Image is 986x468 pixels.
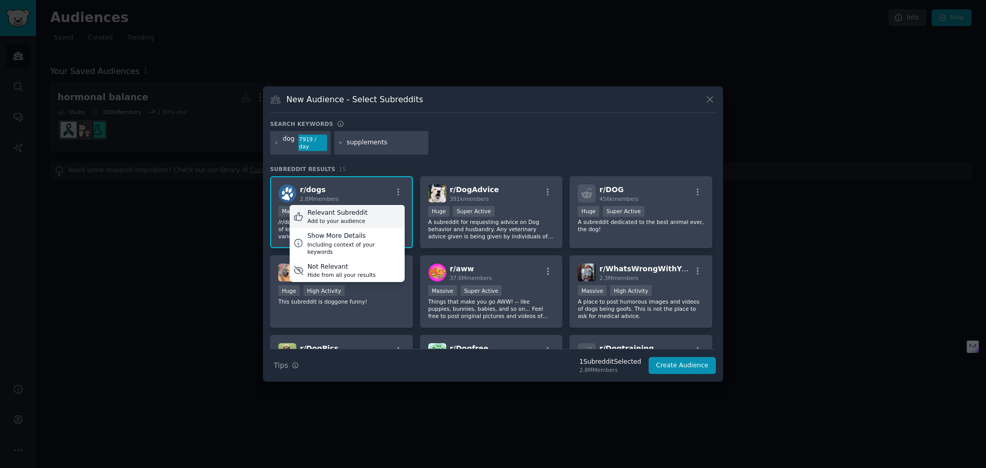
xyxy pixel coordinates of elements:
[599,185,623,194] span: r/ DOG
[599,275,638,281] span: 2.3M members
[270,357,302,375] button: Tips
[283,135,295,151] div: dog
[428,218,555,240] p: A subreddit for requesting advice on Dog behavior and husbandry. Any veterinary advice given is b...
[461,285,502,296] div: Super Active
[270,120,333,127] h3: Search keywords
[428,206,450,217] div: Huge
[307,241,401,255] div: Including context of your keywords
[278,264,296,282] img: FunnyDogVideos
[579,366,641,373] div: 2.8M Members
[453,206,495,217] div: Super Active
[308,271,376,278] div: Hide from all your results
[270,165,335,173] span: Subreddit Results
[287,94,423,105] h3: New Audience - Select Subreddits
[339,166,346,172] span: 15
[298,135,327,151] div: 7919 / day
[308,217,368,224] div: Add to your audience
[278,184,296,202] img: dogs
[599,344,654,352] span: r/ Dogtraining
[308,263,376,272] div: Not Relevant
[610,285,652,296] div: High Activity
[347,138,425,147] input: New Keyword
[300,196,339,202] span: 2.8M members
[578,285,606,296] div: Massive
[307,232,401,241] div: Show More Details
[450,265,474,273] span: r/ aww
[599,265,711,273] span: r/ WhatsWrongWithYourDog
[450,344,488,352] span: r/ Dogfree
[450,185,499,194] span: r/ DogAdvice
[274,360,288,371] span: Tips
[428,264,446,282] img: aww
[603,206,644,217] div: Super Active
[578,264,596,282] img: WhatsWrongWithYourDog
[300,344,338,352] span: r/ DogPics
[300,185,326,194] span: r/ dogs
[428,343,446,361] img: Dogfree
[578,298,704,320] p: A place to post humorous images and videos of dogs being goofs. This is not the place to ask for ...
[649,357,716,375] button: Create Audience
[428,184,446,202] img: DogAdvice
[450,275,492,281] span: 37.6M members
[278,218,405,240] p: /r/dogs is a place for dog owners of all levels of knowledge, skill, and experience to discuss va...
[578,206,599,217] div: Huge
[599,196,638,202] span: 456k members
[578,218,704,233] p: A subreddit dedicated to the best animal ever, the dog!
[278,298,405,305] p: This subreddit is doggone funny!
[428,285,457,296] div: Massive
[308,209,368,218] div: Relevant Subreddit
[579,358,641,367] div: 1 Subreddit Selected
[278,206,307,217] div: Massive
[450,196,489,202] span: 391k members
[278,343,296,361] img: DogPics
[304,285,345,296] div: High Activity
[278,285,300,296] div: Huge
[428,298,555,320] p: Things that make you go AWW! -- like puppies, bunnies, babies, and so on... Feel free to post ori...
